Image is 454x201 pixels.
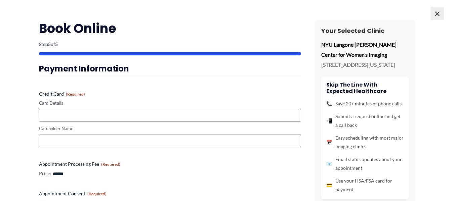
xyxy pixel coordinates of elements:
[326,134,404,151] li: Easy scheduling with most major imaging clinics
[321,40,409,59] p: NYU Langone [PERSON_NAME] Center for Women’s Imaging
[39,100,301,106] label: Card Details
[39,42,301,47] p: Step of
[87,191,107,196] span: (Required)
[39,125,301,132] label: Cardholder Name
[39,170,51,177] label: Price:
[39,63,301,74] h3: Payment Information
[52,171,100,177] input: Appointment Processing Fee Price
[326,112,404,130] li: Submit a request online and get a call back
[326,116,332,125] span: 📲
[321,60,409,70] p: [STREET_ADDRESS][US_STATE]
[55,41,58,47] span: 5
[430,7,444,20] span: ×
[326,82,404,94] h4: Skip the line with Expected Healthcare
[326,181,332,190] span: 💳
[39,161,301,167] label: Appointment Processing Fee
[326,177,404,194] li: Use your HSA/FSA card for payment
[326,99,332,108] span: 📞
[321,27,409,35] h3: Your Selected Clinic
[326,159,332,168] span: 📧
[326,99,404,108] li: Save 20+ minutes of phone calls
[66,92,85,97] span: (Required)
[101,162,120,167] span: (Required)
[39,190,107,197] legend: Appointment Consent
[39,91,301,97] label: Credit Card
[39,20,301,37] h2: Book Online
[43,112,297,118] iframe: Secure card payment input frame
[326,138,332,147] span: 📅
[326,155,404,172] li: Email status updates about your appointment
[48,41,51,47] span: 5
